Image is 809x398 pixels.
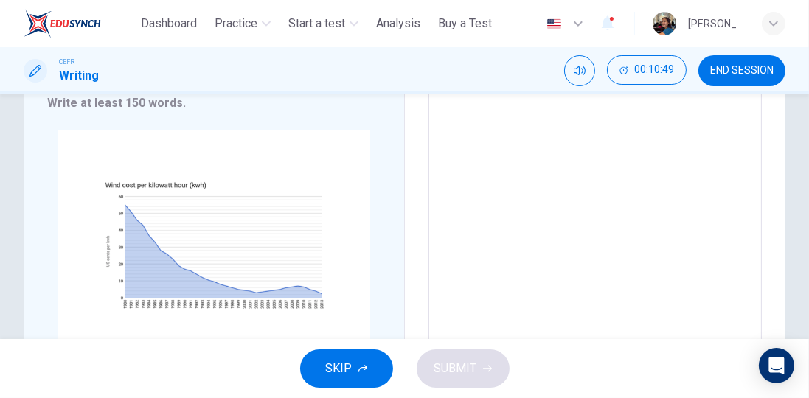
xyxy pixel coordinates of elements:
span: Start a test [288,15,345,32]
button: END SESSION [698,55,785,86]
span: Practice [215,15,257,32]
div: Open Intercom Messenger [759,348,794,383]
span: 00:10:49 [634,64,674,76]
button: 00:10:49 [607,55,687,85]
span: Dashboard [141,15,197,32]
img: ELTC logo [24,9,101,38]
button: Practice [209,10,277,37]
div: Hide [607,55,687,86]
h1: Writing [59,67,99,85]
span: END SESSION [710,65,774,77]
strong: Write at least 150 words. [47,96,186,110]
button: SKIP [300,349,393,388]
span: Buy a Test [438,15,492,32]
a: ELTC logo [24,9,135,38]
span: SKIP [326,358,353,379]
button: Buy a Test [432,10,498,37]
button: Start a test [282,10,364,37]
span: CEFR [59,57,74,67]
div: [PERSON_NAME] [688,15,744,32]
img: en [545,18,563,29]
img: Profile picture [653,12,676,35]
span: Analysis [376,15,420,32]
div: Mute [564,55,595,86]
button: Dashboard [135,10,203,37]
button: Analysis [370,10,426,37]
